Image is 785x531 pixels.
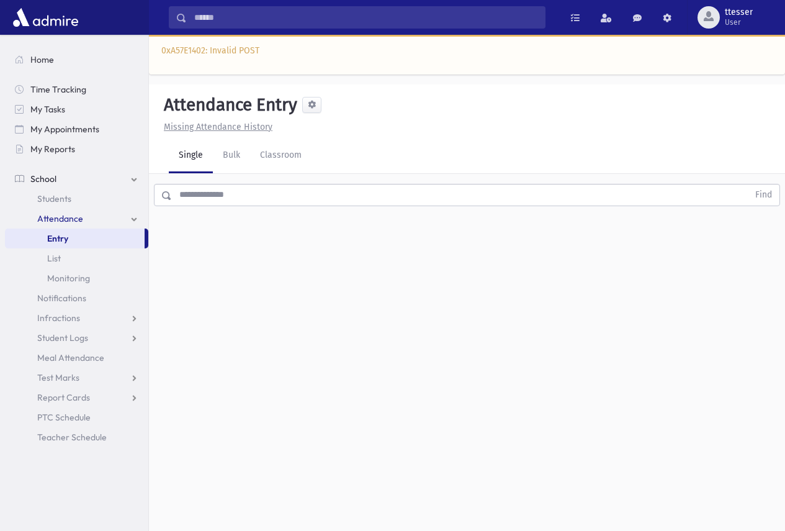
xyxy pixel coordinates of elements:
[149,35,785,75] div: 0xA57E1402: Invalid POST
[5,268,148,288] a: Monitoring
[5,229,145,248] a: Entry
[5,308,148,328] a: Infractions
[5,99,148,119] a: My Tasks
[37,293,86,304] span: Notifications
[5,209,148,229] a: Attendance
[30,124,99,135] span: My Appointments
[37,352,104,363] span: Meal Attendance
[5,169,148,189] a: School
[5,189,148,209] a: Students
[5,348,148,368] a: Meal Attendance
[5,407,148,427] a: PTC Schedule
[5,427,148,447] a: Teacher Schedule
[37,412,91,423] span: PTC Schedule
[169,138,213,173] a: Single
[5,368,148,388] a: Test Marks
[159,122,272,132] a: Missing Attendance History
[5,139,148,159] a: My Reports
[37,312,80,324] span: Infractions
[37,332,88,343] span: Student Logs
[47,233,68,244] span: Entry
[37,193,71,204] span: Students
[5,288,148,308] a: Notifications
[5,248,148,268] a: List
[37,392,90,403] span: Report Cards
[30,143,75,155] span: My Reports
[5,79,148,99] a: Time Tracking
[47,273,90,284] span: Monitoring
[725,17,753,27] span: User
[30,104,65,115] span: My Tasks
[37,213,83,224] span: Attendance
[159,94,297,116] h5: Attendance Entry
[5,119,148,139] a: My Appointments
[47,253,61,264] span: List
[30,84,86,95] span: Time Tracking
[37,372,79,383] span: Test Marks
[10,5,81,30] img: AdmirePro
[164,122,272,132] u: Missing Attendance History
[213,138,250,173] a: Bulk
[37,432,107,443] span: Teacher Schedule
[725,7,753,17] span: ttesser
[250,138,312,173] a: Classroom
[5,328,148,348] a: Student Logs
[30,54,54,65] span: Home
[5,388,148,407] a: Report Cards
[5,50,148,70] a: Home
[748,184,779,206] button: Find
[30,173,56,184] span: School
[187,6,545,29] input: Search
